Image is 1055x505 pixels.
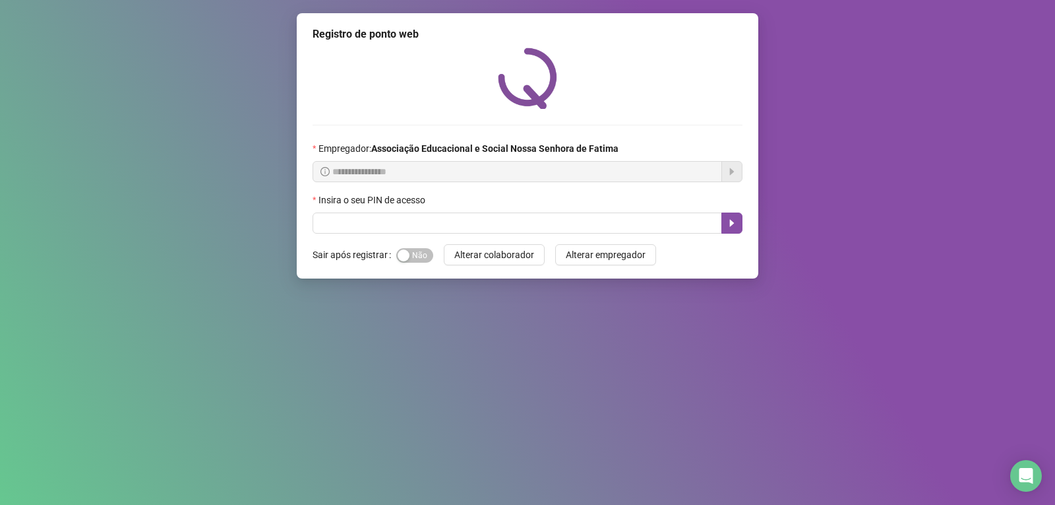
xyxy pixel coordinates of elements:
[313,193,434,207] label: Insira o seu PIN de acesso
[566,248,646,262] span: Alterar empregador
[727,218,737,228] span: caret-right
[318,141,618,156] span: Empregador :
[313,26,742,42] div: Registro de ponto web
[454,248,534,262] span: Alterar colaborador
[498,48,557,109] img: QRPoint
[444,244,545,265] button: Alterar colaborador
[555,244,656,265] button: Alterar empregador
[1010,460,1042,492] div: Open Intercom Messenger
[313,244,396,265] label: Sair após registrar
[371,143,618,154] strong: Associação Educacional e Social Nossa Senhora de Fatima
[320,167,330,176] span: info-circle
